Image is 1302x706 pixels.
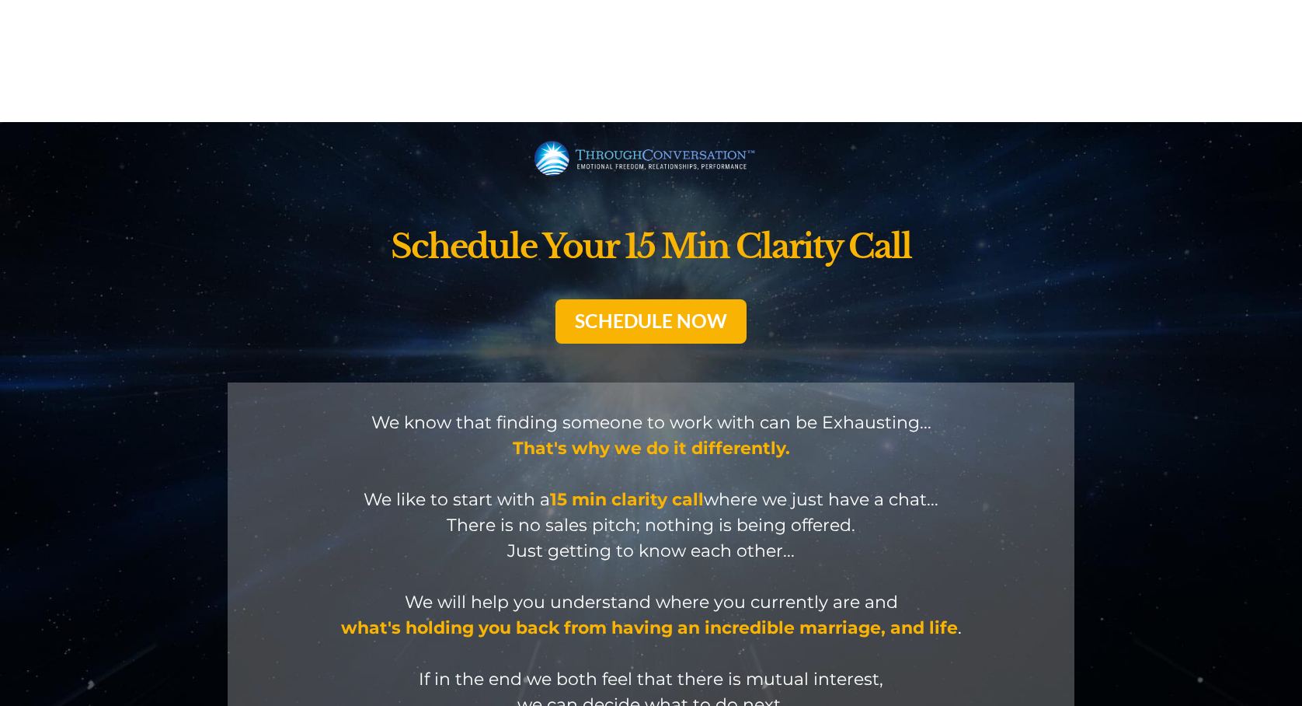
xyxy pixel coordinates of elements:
[233,116,234,117] img: rt
[575,309,727,332] span: schedule now
[391,226,910,267] span: Schedule Your 15 Min Clarity Call
[555,299,747,344] a: schedule now
[513,438,790,459] b: That's why we do it differently.
[341,617,958,638] b: what's holding you back from having an incredible marriage, and life
[534,138,768,182] img: Logo revision EFPC TM2 wite tagline png
[550,489,704,510] b: 15 min clarity call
